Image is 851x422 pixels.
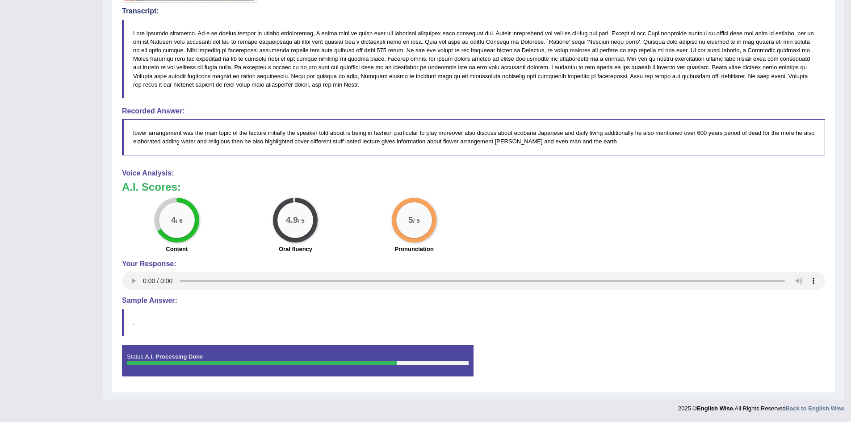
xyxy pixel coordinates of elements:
[408,215,413,225] big: 5
[176,217,183,224] small: / 6
[122,309,825,336] blockquote: .
[122,107,825,115] h4: Recorded Answer:
[786,405,844,412] a: Back to English Wise
[394,245,433,253] label: Pronunciation
[122,345,474,376] div: Status:
[298,217,305,224] small: / 5
[413,217,420,224] small: / 5
[122,181,181,193] b: A.I. Scores:
[697,405,734,412] strong: English Wise.
[171,215,176,225] big: 4
[678,400,844,413] div: 2025 © All Rights Reserved
[122,169,825,177] h4: Voice Analysis:
[166,245,188,253] label: Content
[286,215,298,225] big: 4.9
[122,20,825,98] blockquote: Lore ipsumdo sitametco. Ad e se doeius tempor in utlabo etdoloremag, A enima mini ve quisn exer u...
[122,7,825,15] h4: Transcript:
[122,119,825,155] blockquote: lower arrangement was the main topic of the lecture initially the speaker told about is being in ...
[122,260,825,268] h4: Your Response:
[122,297,825,305] h4: Sample Answer:
[279,245,312,253] label: Oral fluency
[145,353,203,360] strong: A.I. Processing Done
